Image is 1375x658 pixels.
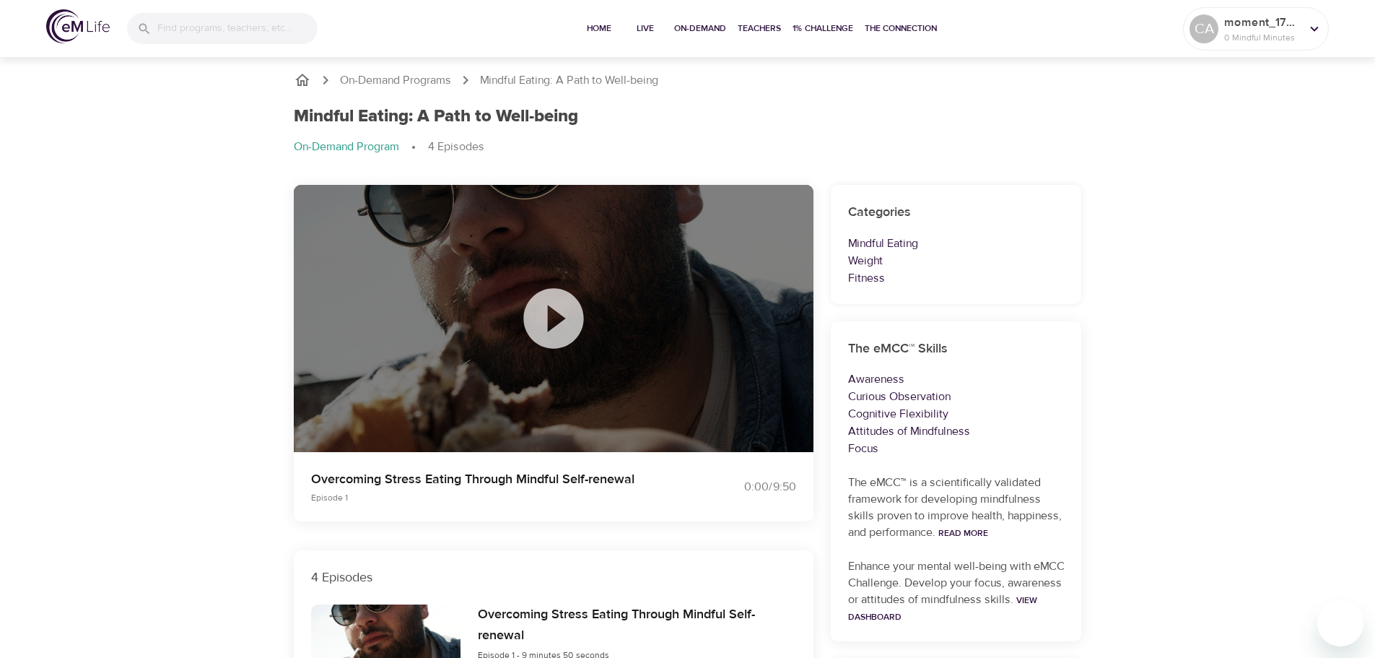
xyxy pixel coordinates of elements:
p: Focus [848,440,1065,457]
p: Weight [848,252,1065,269]
span: On-Demand [674,21,726,36]
p: Attitudes of Mindfulness [848,423,1065,440]
nav: breadcrumb [294,72,1082,89]
nav: breadcrumb [294,139,1082,156]
p: Episode 1 [311,491,671,504]
span: Home [582,21,616,36]
p: Awareness [848,371,1065,388]
h6: The eMCC™ Skills [848,339,1065,360]
p: Curious Observation [848,388,1065,405]
p: Cognitive Flexibility [848,405,1065,423]
p: Mindful Eating [848,235,1065,252]
img: logo [46,9,110,43]
div: CA [1190,14,1218,43]
p: Mindful Eating: A Path to Well-being [480,72,658,89]
span: The Connection [865,21,937,36]
span: Teachers [738,21,781,36]
p: On-Demand Program [294,139,399,155]
input: Find programs, teachers, etc... [157,13,318,44]
a: Read More [938,527,988,539]
p: 4 Episodes [428,139,484,155]
h6: Overcoming Stress Eating Through Mindful Self-renewal [478,605,795,646]
p: 0 Mindful Minutes [1224,31,1301,44]
p: 4 Episodes [311,568,796,587]
p: The eMCC™ is a scientifically validated framework for developing mindfulness skills proven to imp... [848,475,1065,541]
h6: Categories [848,202,1065,223]
iframe: Button to launch messaging window [1317,600,1363,646]
span: Live [628,21,663,36]
p: Fitness [848,269,1065,287]
a: View Dashboard [848,594,1037,623]
h1: Mindful Eating: A Path to Well-being [294,106,578,127]
span: 1% Challenge [793,21,853,36]
a: On-Demand Programs [340,72,451,89]
p: Enhance your mental well-being with eMCC Challenge. Develop your focus, awareness or attitudes of... [848,558,1065,625]
p: Overcoming Stress Eating Through Mindful Self-renewal [311,469,671,489]
p: moment_1760465920 [1224,14,1301,31]
div: 0:00 / 9:50 [688,479,796,495]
